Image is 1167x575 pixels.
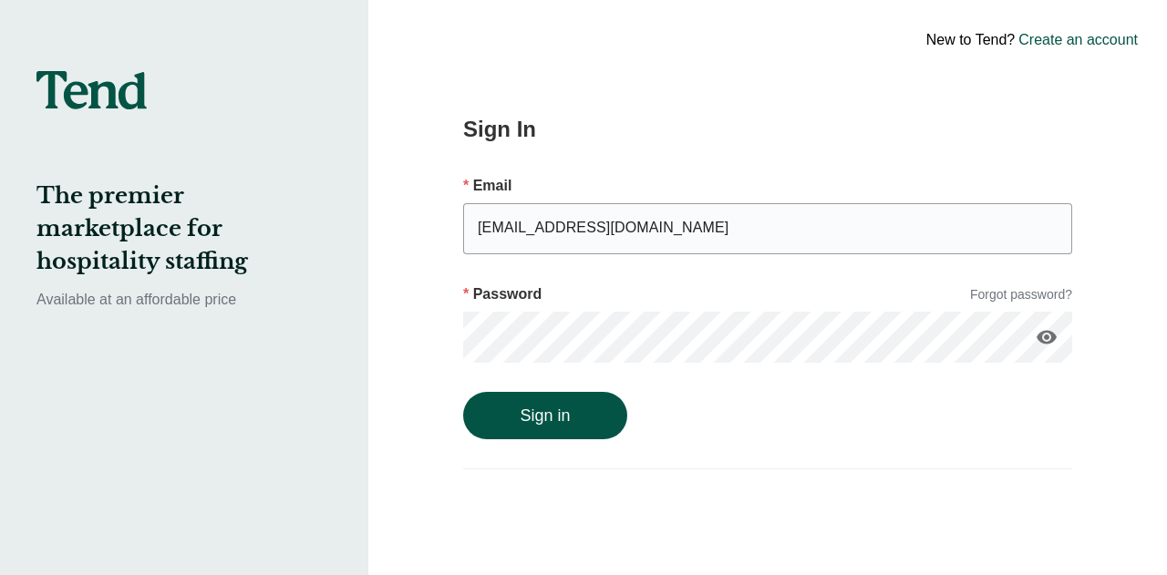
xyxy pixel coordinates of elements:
[463,175,1072,197] p: Email
[1036,326,1058,348] i: visibility
[1018,29,1138,51] a: Create an account
[463,392,627,439] button: Sign in
[463,283,542,305] p: Password
[36,71,147,109] img: tend-logo
[36,180,332,278] h2: The premier marketplace for hospitality staffing
[36,289,332,311] p: Available at an affordable price
[463,113,1072,146] h2: Sign In
[970,285,1072,304] a: Forgot password?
